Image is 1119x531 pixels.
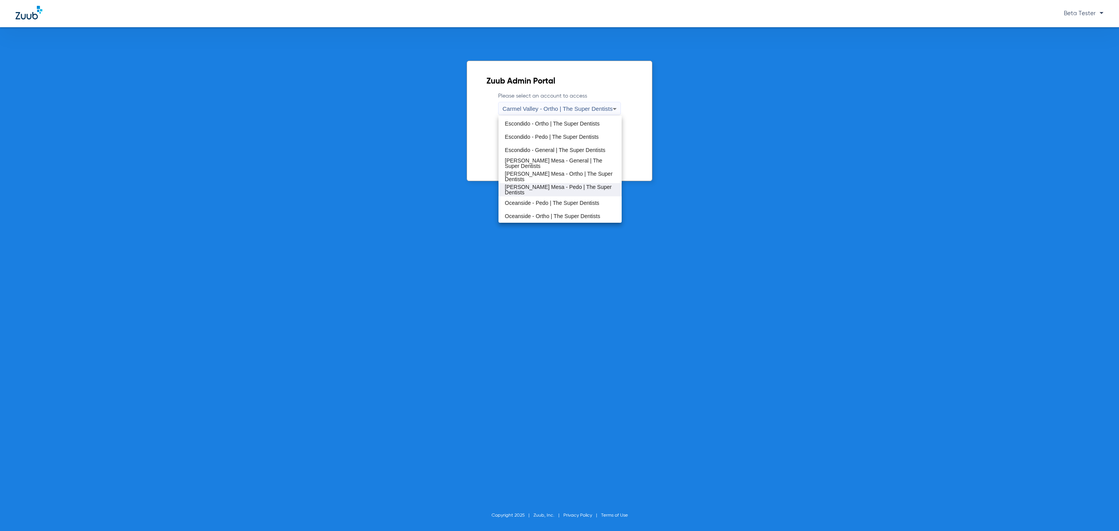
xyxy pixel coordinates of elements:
[1080,494,1119,531] iframe: Chat Widget
[505,200,599,206] span: Oceanside - Pedo | The Super Dentists
[505,158,615,169] span: [PERSON_NAME] Mesa - General | The Super Dentists
[505,184,615,195] span: [PERSON_NAME] Mesa - Pedo | The Super Dentists
[505,171,615,182] span: [PERSON_NAME] Mesa - Ortho | The Super Dentists
[505,121,600,126] span: Escondido - Ortho | The Super Dentists
[505,134,599,140] span: Escondido - Pedo | The Super Dentists
[505,147,605,153] span: Escondido - General | The Super Dentists
[505,213,600,219] span: Oceanside - Ortho | The Super Dentists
